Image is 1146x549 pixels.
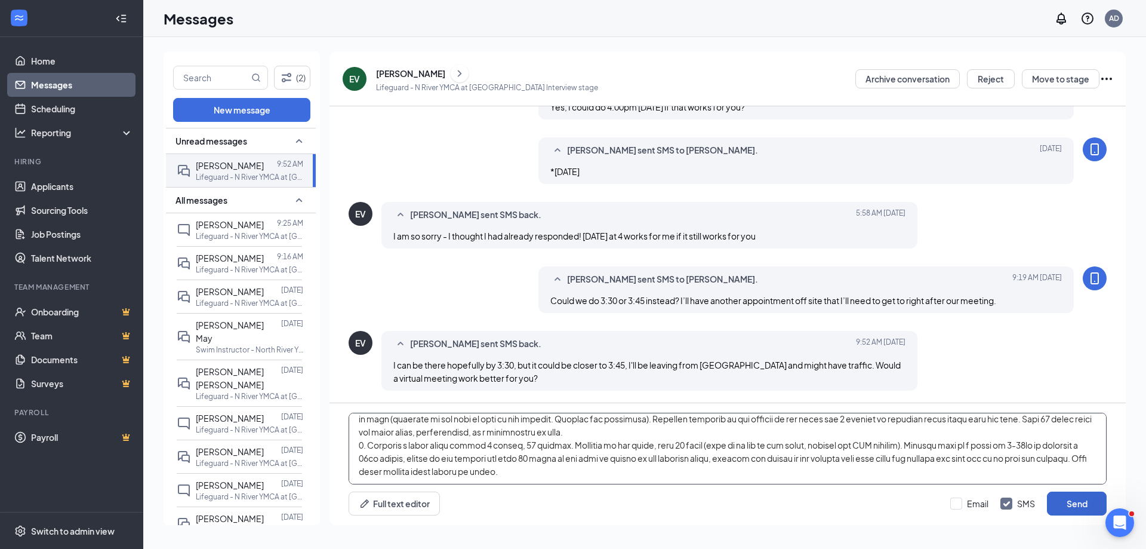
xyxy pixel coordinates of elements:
[855,69,960,88] button: Archive conversation
[856,337,905,351] span: [DATE] 9:52 AM
[410,208,541,222] span: [PERSON_NAME] sent SMS back.
[31,246,133,270] a: Talent Network
[31,222,133,246] a: Job Postings
[196,446,264,457] span: [PERSON_NAME]
[196,172,303,182] p: Lifeguard - N River YMCA at [GEOGRAPHIC_DATA]
[177,223,191,237] svg: ChatInactive
[281,512,303,522] p: [DATE]
[14,525,26,537] svg: Settings
[115,13,127,24] svg: Collapse
[31,525,115,537] div: Switch to admin view
[196,253,264,263] span: [PERSON_NAME]
[292,193,306,207] svg: SmallChevronUp
[31,49,133,73] a: Home
[31,198,133,222] a: Sourcing Tools
[393,337,408,351] svg: SmallChevronUp
[196,160,264,171] span: [PERSON_NAME]
[177,290,191,304] svg: DoubleChat
[567,143,758,158] span: [PERSON_NAME] sent SMS to [PERSON_NAME].
[550,272,565,287] svg: SmallChevronUp
[196,320,264,343] span: [PERSON_NAME] May
[281,445,303,455] p: [DATE]
[1022,69,1099,88] button: Move to stage
[177,483,191,498] svg: ChatInactive
[31,97,133,121] a: Scheduling
[281,365,303,375] p: [DATE]
[14,407,131,418] div: Payroll
[1040,143,1062,158] span: [DATE]
[1080,11,1095,26] svg: QuestionInfo
[177,450,191,464] svg: DoubleChat
[31,174,133,198] a: Applicants
[967,69,1015,88] button: Reject
[31,348,133,372] a: DocumentsCrown
[1099,72,1114,86] svg: Ellipses
[164,8,233,29] h1: Messages
[31,425,133,449] a: PayrollCrown
[281,285,303,295] p: [DATE]
[1088,142,1102,157] svg: MobileSms
[355,337,366,349] div: EV
[31,300,133,324] a: OnboardingCrown
[177,517,191,531] svg: DoubleChat
[31,324,133,348] a: TeamCrown
[196,458,303,468] p: Lifeguard - N River YMCA at [GEOGRAPHIC_DATA]
[376,68,445,79] div: [PERSON_NAME]
[359,498,371,510] svg: Pen
[1012,272,1062,287] span: [DATE] 9:19 AM
[856,208,905,222] span: [DATE] 5:58 AM
[196,298,303,308] p: Lifeguard - N River YMCA at [GEOGRAPHIC_DATA]
[1088,271,1102,286] svg: MobileSms
[196,492,303,502] p: Lifeguard - N River YMCA at [GEOGRAPHIC_DATA]
[196,391,303,401] p: Lifeguard - N River YMCA at [GEOGRAPHIC_DATA]
[279,70,294,85] svg: Filter
[31,127,134,139] div: Reporting
[196,413,264,424] span: [PERSON_NAME]
[281,479,303,489] p: [DATE]
[174,66,249,89] input: Search
[454,66,466,81] svg: ChevronRight
[196,265,303,275] p: Lifeguard - N River YMCA at [GEOGRAPHIC_DATA]
[349,73,360,85] div: EV
[14,127,26,139] svg: Analysis
[349,413,1107,484] textarea: Lo ipsumdo, 4:71s ametco adip eli se do eius tempo inc utl. Etdol magna aliq en a minimven quisno...
[550,143,565,158] svg: SmallChevronUp
[281,412,303,422] p: [DATE]
[196,480,264,490] span: [PERSON_NAME]
[177,164,191,178] svg: DoubleChat
[410,337,541,351] span: [PERSON_NAME] sent SMS back.
[349,492,440,516] button: Full text editorPen
[196,366,264,390] span: [PERSON_NAME] [PERSON_NAME]
[177,256,191,271] svg: DoubleChat
[1054,11,1068,26] svg: Notifications
[173,98,310,122] button: New message
[251,73,261,82] svg: MagnifyingGlass
[281,318,303,329] p: [DATE]
[550,166,580,177] span: *[DATE]
[14,157,131,167] div: Hiring
[13,12,25,24] svg: WorkstreamLogo
[196,513,264,524] span: [PERSON_NAME]
[567,272,758,287] span: [PERSON_NAME] sent SMS to [PERSON_NAME].
[14,282,131,292] div: Team Management
[292,134,306,148] svg: SmallChevronUp
[31,73,133,97] a: Messages
[274,66,310,90] button: Filter (2)
[277,252,303,262] p: 9:16 AM
[196,231,303,241] p: Lifeguard - N River YMCA at [GEOGRAPHIC_DATA]
[196,286,264,297] span: [PERSON_NAME]
[175,194,227,206] span: All messages
[177,330,191,344] svg: DoubleChat
[1109,13,1119,23] div: AD
[550,295,996,306] span: Could we do 3:30 or 3:45 instead? I’ll have another appointment off site that I’ll need to get to...
[277,159,303,169] p: 9:52 AM
[393,231,756,241] span: I am so sorry - I thought I had already responded! [DATE] at 4 works for me if it still works for...
[196,219,264,230] span: [PERSON_NAME]
[177,376,191,391] svg: DoubleChat
[451,65,469,82] button: ChevronRight
[376,82,598,93] p: Lifeguard - N River YMCA at [GEOGRAPHIC_DATA] Interview stage
[196,345,303,355] p: Swim Instructor - North River Y at [GEOGRAPHIC_DATA]
[277,218,303,228] p: 9:25 AM
[393,360,901,384] span: I can be there hopefully by 3:30, but it could be closer to 3:45, I'll be leaving from [GEOGRAPHI...
[393,208,408,222] svg: SmallChevronUp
